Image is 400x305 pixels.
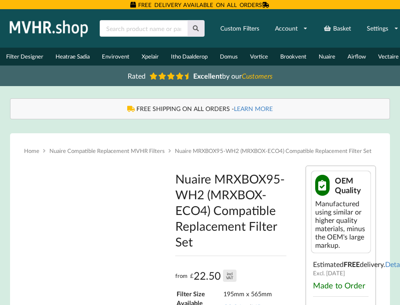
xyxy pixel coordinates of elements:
[215,21,265,36] a: Custom Filters
[122,69,279,83] a: Rated Excellentby ourCustomers
[19,104,381,113] div: FREE SHIPPING ON ALL ORDERS -
[49,48,96,66] a: Heatrae Sadia
[223,290,289,298] td: 195mm x 565mm
[234,105,273,112] a: LEARN MORE
[49,147,165,154] a: Nuaire Compatible Replacement MVHR Filters
[6,17,92,39] img: mvhr.shop.png
[128,72,146,80] span: Rated
[313,281,369,290] div: Made to Order
[344,260,360,268] b: FREE
[190,269,194,283] span: £
[313,270,345,277] span: Excl. [DATE]
[214,48,244,66] a: Domus
[269,21,314,36] a: Account
[242,72,272,80] i: Customers
[227,272,233,276] div: incl
[318,21,357,36] a: Basket
[136,48,165,66] a: Xpelair
[96,48,136,66] a: Envirovent
[175,272,188,279] span: from
[175,171,286,250] h1: Nuaire MRXBOX95-WH2 (MRXBOX-ECO4) Compatible Replacement Filter Set
[100,20,188,37] input: Search product name or part number...
[24,147,39,154] a: Home
[190,269,236,283] div: 22.50
[274,48,313,66] a: Brookvent
[193,72,272,80] span: by our
[175,147,372,154] span: Nuaire MRXBOX95-WH2 (MRXBOX-ECO4) Compatible Replacement Filter Set
[341,48,372,66] a: Airflow
[244,48,274,66] a: Vortice
[176,290,222,298] td: Filter Size
[193,72,222,80] b: Excellent
[315,199,367,249] div: Manufactured using similar or higher quality materials, minus the OEM's large markup.
[335,176,367,195] span: OEM Quality
[313,48,341,66] a: Nuaire
[165,48,214,66] a: Itho Daalderop
[226,276,233,280] div: VAT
